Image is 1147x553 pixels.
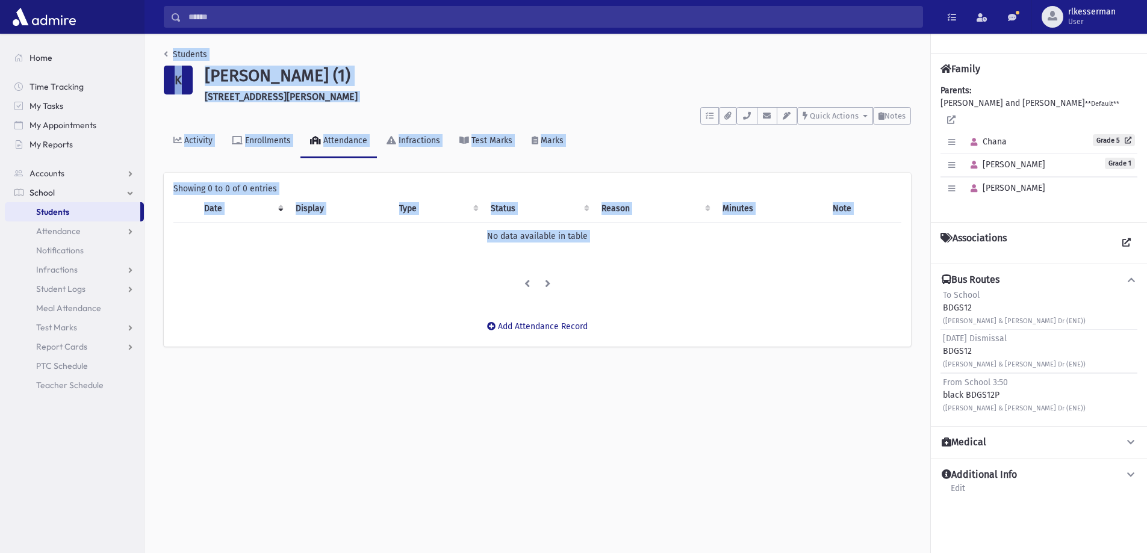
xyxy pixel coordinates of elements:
[943,376,1086,414] div: black BDGS12P
[36,341,87,352] span: Report Cards
[940,469,1137,481] button: Additional Info
[884,111,906,120] span: Notes
[5,183,144,202] a: School
[965,137,1007,147] span: Chana
[940,274,1137,286] button: Bus Routes
[36,360,88,371] span: PTC Schedule
[30,52,52,63] span: Home
[392,195,484,223] th: Type: activate to sort column ascending
[1116,232,1137,254] a: View all Associations
[288,195,392,223] th: Display
[30,168,64,179] span: Accounts
[164,48,207,66] nav: breadcrumb
[1093,134,1135,146] a: Grade 5
[594,195,715,223] th: Reason: activate to sort column ascending
[797,107,873,125] button: Quick Actions
[36,303,101,314] span: Meal Attendance
[943,332,1086,370] div: BDGS12
[30,120,96,131] span: My Appointments
[950,481,966,503] a: Edit
[164,66,193,94] div: K
[5,135,144,154] a: My Reports
[943,290,980,300] span: To School
[5,318,144,337] a: Test Marks
[222,125,300,158] a: Enrollments
[469,135,512,146] div: Test Marks
[5,375,144,395] a: Teacher Schedule
[30,139,73,150] span: My Reports
[5,202,140,221] a: Students
[5,164,144,183] a: Accounts
[181,6,922,28] input: Search
[5,356,144,375] a: PTC Schedule
[164,125,222,158] a: Activity
[940,63,980,75] h4: Family
[965,159,1045,170] span: [PERSON_NAME]
[940,84,1137,212] div: [PERSON_NAME] and [PERSON_NAME]
[940,85,971,96] b: Parents:
[36,380,104,391] span: Teacher Schedule
[450,125,522,158] a: Test Marks
[1068,17,1116,26] span: User
[522,125,573,158] a: Marks
[942,436,986,449] h4: Medical
[825,195,901,223] th: Note
[1105,158,1135,169] span: Grade 1
[5,337,144,356] a: Report Cards
[943,289,1086,327] div: BDGS12
[10,5,79,29] img: AdmirePro
[5,279,144,298] a: Student Logs
[300,125,377,158] a: Attendance
[5,241,144,260] a: Notifications
[942,274,999,286] h4: Bus Routes
[5,77,144,96] a: Time Tracking
[715,195,825,223] th: Minutes
[182,135,213,146] div: Activity
[5,96,144,116] a: My Tasks
[30,81,84,92] span: Time Tracking
[5,260,144,279] a: Infractions
[483,195,594,223] th: Status: activate to sort column ascending
[943,360,1086,368] small: ([PERSON_NAME] & [PERSON_NAME] Dr (ENE))
[940,436,1137,449] button: Medical
[205,91,911,102] h6: [STREET_ADDRESS][PERSON_NAME]
[940,232,1007,254] h4: Associations
[810,111,859,120] span: Quick Actions
[377,125,450,158] a: Infractions
[173,182,901,195] div: Showing 0 to 0 of 0 entries
[197,195,288,223] th: Date: activate to sort column ascending
[538,135,564,146] div: Marks
[173,222,901,250] td: No data available in table
[943,377,1008,388] span: From School 3:50
[942,469,1017,481] h4: Additional Info
[943,333,1007,344] span: [DATE] Dismissal
[30,187,55,198] span: School
[36,245,84,256] span: Notifications
[321,135,367,146] div: Attendance
[943,404,1086,412] small: ([PERSON_NAME] & [PERSON_NAME] Dr (ENE))
[164,49,207,60] a: Students
[30,100,63,111] span: My Tasks
[5,48,144,67] a: Home
[396,135,440,146] div: Infractions
[36,206,69,217] span: Students
[943,317,1086,325] small: ([PERSON_NAME] & [PERSON_NAME] Dr (ENE))
[36,264,78,275] span: Infractions
[5,298,144,318] a: Meal Attendance
[243,135,291,146] div: Enrollments
[873,107,911,125] button: Notes
[5,116,144,135] a: My Appointments
[5,221,144,241] a: Attendance
[36,226,81,236] span: Attendance
[479,315,595,337] button: Add Attendance Record
[36,283,85,294] span: Student Logs
[205,66,911,86] h1: [PERSON_NAME] (1)
[965,183,1045,193] span: [PERSON_NAME]
[36,322,77,333] span: Test Marks
[1068,7,1116,17] span: rlkesserman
